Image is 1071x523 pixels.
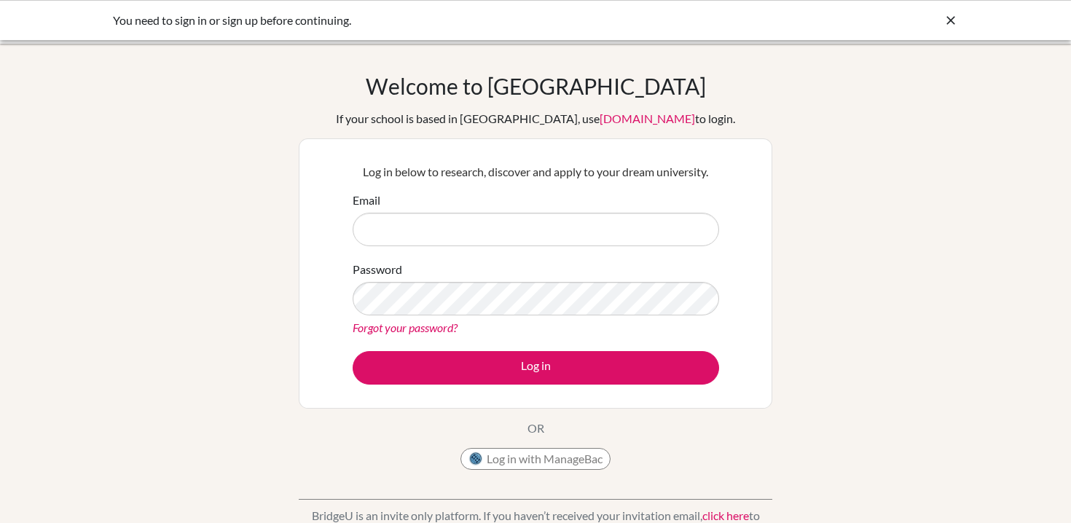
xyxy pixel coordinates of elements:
[702,508,749,522] a: click here
[113,12,739,29] div: You need to sign in or sign up before continuing.
[353,261,402,278] label: Password
[336,110,735,127] div: If your school is based in [GEOGRAPHIC_DATA], use to login.
[527,420,544,437] p: OR
[600,111,695,125] a: [DOMAIN_NAME]
[353,321,458,334] a: Forgot your password?
[366,73,706,99] h1: Welcome to [GEOGRAPHIC_DATA]
[353,192,380,209] label: Email
[353,163,719,181] p: Log in below to research, discover and apply to your dream university.
[460,448,611,470] button: Log in with ManageBac
[353,351,719,385] button: Log in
